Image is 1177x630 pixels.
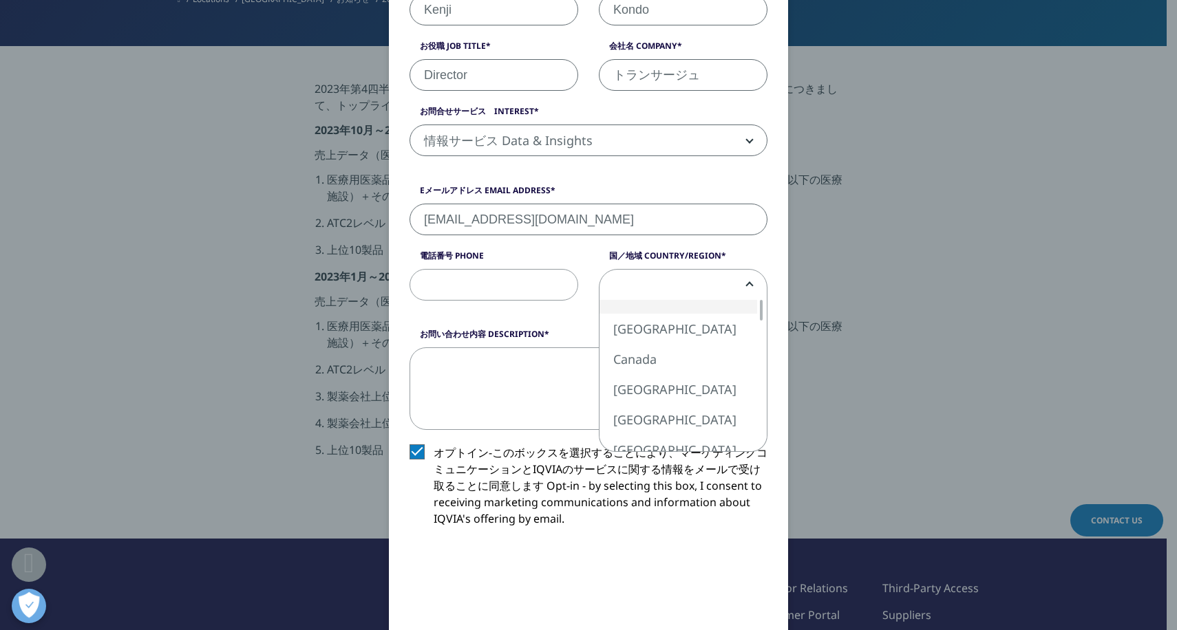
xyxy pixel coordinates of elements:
label: オプトイン-このボックスを選択することにより、マーケティングコミュニケーションとIQVIAのサービスに関する情報をメールで受け取ることに同意します Opt-in - by selecting t... [410,444,767,534]
label: 会社名 Company [599,40,767,59]
iframe: reCAPTCHA [410,549,619,602]
label: お問い合わせ内容 Description [410,328,767,347]
li: Canada [600,344,757,374]
label: 電話番号 Phone [410,250,578,269]
label: 国／地域 Country/Region [599,250,767,269]
label: Eメールアドレス Email Address [410,184,767,204]
button: 優先設定センターを開く [12,589,46,623]
li: [GEOGRAPHIC_DATA] [600,404,757,435]
li: [GEOGRAPHIC_DATA] [600,314,757,344]
li: [GEOGRAPHIC_DATA] [600,435,757,465]
li: [GEOGRAPHIC_DATA] [600,374,757,404]
span: 情報サービス Data & Insights [410,125,767,157]
label: お問合せサービス Interest [410,105,767,124]
label: お役職 Job Title [410,40,578,59]
span: 情報サービス Data & Insights [410,124,767,156]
